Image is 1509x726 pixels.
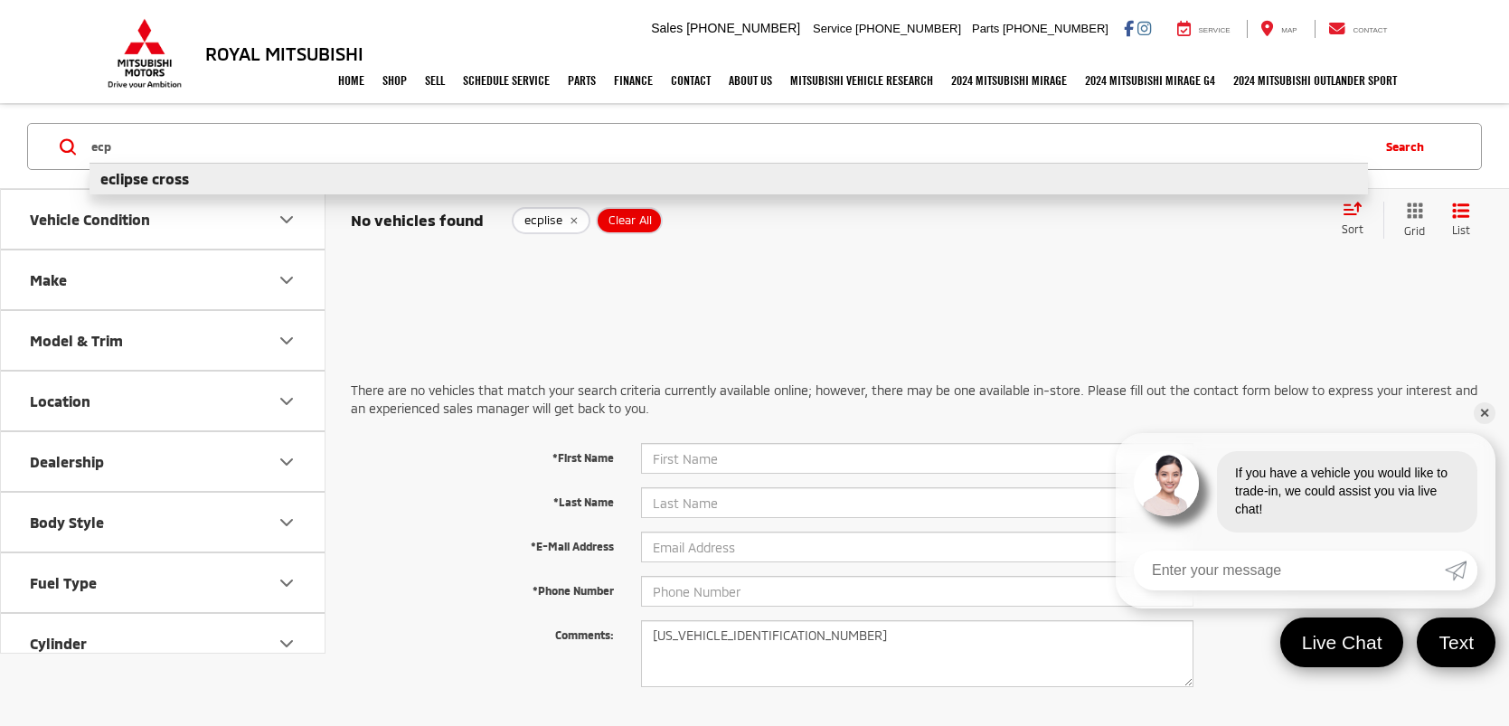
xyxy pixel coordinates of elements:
[1217,451,1477,533] div: If you have a vehicle you would like to trade-in, we could assist you via live chat!
[30,574,97,591] div: Fuel Type
[337,487,627,510] label: *Last Name
[276,269,297,291] div: Make
[1445,551,1477,590] a: Submit
[781,58,942,103] a: Mitsubishi Vehicle Research
[416,58,454,103] a: Sell
[1,372,326,430] button: LocationLocation
[1342,222,1363,235] span: Sort
[1224,58,1406,103] a: 2024 Mitsubishi Outlander SPORT
[276,512,297,533] div: Body Style
[1,190,326,249] button: Vehicle ConditionVehicle Condition
[337,443,627,466] label: *First Name
[276,209,297,231] div: Vehicle Condition
[100,170,189,187] b: eclipse cross
[559,58,605,103] a: Parts: Opens in a new tab
[1,493,326,552] button: Body StyleBody Style
[605,58,662,103] a: Finance
[641,620,1194,687] textarea: [US_VEHICLE_IDENTIFICATION_NUMBER]
[351,211,484,229] span: No vehicles found
[813,22,852,35] span: Service
[30,332,123,349] div: Model & Trim
[1247,20,1310,38] a: Map
[641,576,1194,607] input: Phone Number
[30,211,150,228] div: Vehicle Condition
[512,207,590,234] button: remove ecplise
[1293,630,1391,655] span: Live Chat
[524,213,562,228] span: ecplise
[1438,202,1484,239] button: List View
[373,58,416,103] a: Shop
[90,125,1368,168] input: Search by Make, Model, or Keyword
[30,392,90,410] div: Location
[351,382,1484,418] p: There are no vehicles that match your search criteria currently available online; however, there ...
[337,576,627,599] label: *Phone Number
[1164,20,1244,38] a: Service
[1134,451,1199,516] img: Agent profile photo
[641,532,1194,562] input: Email Address
[686,21,800,35] span: [PHONE_NUMBER]
[30,271,67,288] div: Make
[972,22,999,35] span: Parts
[1,553,326,612] button: Fuel TypeFuel Type
[1368,124,1450,169] button: Search
[30,635,87,652] div: Cylinder
[1353,26,1387,34] span: Contact
[454,58,559,103] a: Schedule Service: Opens in a new tab
[1404,223,1425,239] span: Grid
[276,330,297,352] div: Model & Trim
[1,311,326,370] button: Model & TrimModel & Trim
[1417,618,1495,667] a: Text
[337,620,627,643] label: Comments:
[276,451,297,473] div: Dealership
[1134,551,1445,590] input: Enter your message
[1281,26,1297,34] span: Map
[720,58,781,103] a: About Us
[1,614,326,673] button: CylinderCylinder
[855,22,961,35] span: [PHONE_NUMBER]
[1199,26,1231,34] span: Service
[1,432,326,491] button: DealershipDealership
[651,21,683,35] span: Sales
[337,532,627,554] label: *E-Mail Address
[1003,22,1108,35] span: [PHONE_NUMBER]
[1452,222,1470,238] span: List
[30,514,104,531] div: Body Style
[276,633,297,655] div: Cylinder
[641,443,1194,474] input: First Name
[276,391,297,412] div: Location
[608,213,652,228] span: Clear All
[1429,630,1483,655] span: Text
[1137,21,1151,35] a: Instagram: Click to visit our Instagram page
[104,18,185,89] img: Mitsubishi
[329,58,373,103] a: Home
[205,43,363,63] h3: Royal Mitsubishi
[641,487,1194,518] input: Last Name
[276,572,297,594] div: Fuel Type
[596,207,663,234] button: Clear All
[942,58,1076,103] a: 2024 Mitsubishi Mirage
[1124,21,1134,35] a: Facebook: Click to visit our Facebook page
[1383,202,1438,239] button: Grid View
[1315,20,1401,38] a: Contact
[30,453,104,470] div: Dealership
[1333,202,1383,238] button: Select sort value
[1280,618,1404,667] a: Live Chat
[662,58,720,103] a: Contact
[1,250,326,309] button: MakeMake
[1076,58,1224,103] a: 2024 Mitsubishi Mirage G4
